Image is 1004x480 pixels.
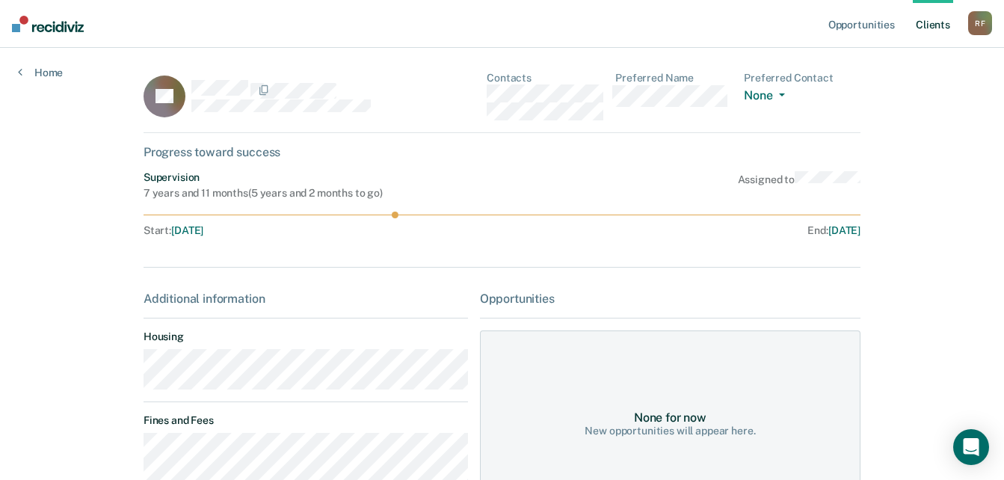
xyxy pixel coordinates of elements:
dt: Fines and Fees [144,414,468,427]
button: None [744,88,790,105]
dt: Housing [144,330,468,343]
a: Home [18,66,63,79]
img: Recidiviz [12,16,84,32]
div: R F [968,11,992,35]
button: RF [968,11,992,35]
div: Opportunities [480,292,860,306]
div: End : [508,224,860,237]
div: Start : [144,224,502,237]
div: Assigned to [738,171,861,200]
div: 7 years and 11 months ( 5 years and 2 months to go ) [144,187,383,200]
div: Supervision [144,171,383,184]
div: Additional information [144,292,468,306]
div: Progress toward success [144,145,860,159]
span: [DATE] [171,224,203,236]
span: [DATE] [828,224,860,236]
dt: Contacts [487,72,603,84]
div: New opportunities will appear here. [585,425,755,437]
dt: Preferred Contact [744,72,860,84]
dt: Preferred Name [615,72,732,84]
div: None for now [634,410,706,425]
div: Open Intercom Messenger [953,429,989,465]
